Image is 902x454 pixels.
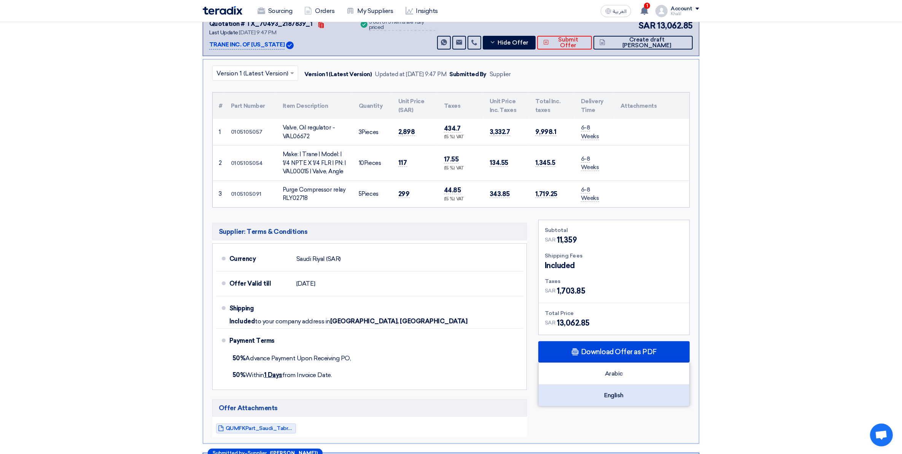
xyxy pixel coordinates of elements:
[239,29,276,36] span: [DATE] 9:47 PM
[657,19,693,32] span: 13,062.85
[490,159,508,167] span: 134.55
[539,385,689,406] div: English
[444,196,477,203] div: (15 %) VAT
[359,129,362,136] span: 3
[535,190,557,198] span: 1,719.25
[229,250,290,268] div: Currency
[557,317,590,329] span: 13,062.85
[444,155,459,163] span: 17.55
[613,9,627,14] span: العربية
[581,155,599,171] span: 6-8 Weeks
[216,424,296,433] a: QUMFKPart_Saudi_TabreedKAFDSTOM_1752432226677.pdf
[581,124,599,140] span: 6-8 Weeks
[203,6,242,15] img: Teradix logo
[438,93,484,119] th: Taxes
[557,234,577,246] span: 11,359
[225,119,277,145] td: 0105105057
[353,119,392,145] td: Pieces
[545,226,683,234] div: Subtotal
[229,275,290,293] div: Offer Valid till
[444,186,461,194] span: 44.85
[575,93,614,119] th: Delivery Time
[298,3,340,19] a: Orders
[232,371,332,379] span: Within from Invoice Date.
[340,3,399,19] a: My Suppliers
[539,363,689,385] div: Arabic
[277,93,353,119] th: Item Description
[444,165,477,172] div: (15 %) VAT
[444,125,461,133] span: 434.7
[398,190,410,198] span: 299
[283,123,347,141] div: Valve, Oil regulator - VAL06672
[581,186,599,202] span: 6-8 Weeks
[213,119,225,145] td: 1
[359,160,364,166] span: 10
[545,287,556,295] span: SAR
[353,93,392,119] th: Quantity
[209,40,285,50] p: TRANE INC. OF [US_STATE]
[296,280,315,288] span: [DATE]
[209,29,238,36] span: Last Update
[529,93,575,119] th: Total Inc. taxes
[296,252,341,266] div: Saudi Riyal (SAR)
[232,355,351,362] span: Advance Payment Upon Receiving PO,
[535,128,557,136] span: 9,998.1
[557,285,585,297] span: 1,703.85
[655,5,668,17] img: profile_test.png
[398,159,407,167] span: 117
[375,70,447,79] div: Updated at [DATE] 9:47 PM
[232,371,246,379] strong: 50%
[638,19,656,32] span: SAR
[213,181,225,207] td: 3
[545,277,683,285] div: Taxes
[545,319,556,327] span: SAR
[444,134,477,141] div: (15 %) VAT
[644,3,650,9] span: 1
[392,93,438,119] th: Unit Price (SAR)
[251,3,298,19] a: Sourcing
[614,93,689,119] th: Attachments
[545,236,556,244] span: SAR
[209,19,313,29] div: Quotation # TX_70493_2187839_1
[490,128,510,136] span: 3,332.7
[353,145,392,181] td: Pieces
[399,3,444,19] a: Insights
[229,332,514,350] div: Payment Terms
[593,36,693,50] button: Create draft [PERSON_NAME]
[225,181,277,207] td: 0105105091
[229,318,255,325] span: Included
[450,70,487,79] div: Submitted By
[607,37,687,48] span: Create draft [PERSON_NAME]
[226,425,294,431] span: QUMFKPart_Saudi_TabreedKAFDSTOM_1752432226677.pdf
[213,93,225,119] th: #
[359,190,362,197] span: 5
[398,128,415,136] span: 2,898
[283,185,347,203] div: Purge Compressor relay RLY02718
[483,36,536,50] button: Hide Offer
[535,159,555,167] span: 1,345.5
[490,70,511,79] div: Supplier
[551,37,586,48] span: Submit Offer
[671,12,699,16] div: Khalil
[369,19,436,31] div: 3 out of 3 items are fully priced
[330,318,468,325] span: [GEOGRAPHIC_DATA], [GEOGRAPHIC_DATA]
[225,93,277,119] th: Part Number
[229,299,290,318] div: Shipping
[212,399,527,417] h5: Offer Attachments
[490,190,510,198] span: 343.85
[304,70,372,79] div: Version 1 (Latest Version)
[601,5,631,17] button: العربية
[671,6,692,12] div: Account
[484,93,529,119] th: Unit Price Inc. Taxes
[870,424,893,446] a: Open chat
[498,40,528,46] span: Hide Offer
[581,348,657,355] span: Download Offer as PDF
[212,223,527,240] h5: Supplier: Terms & Conditions
[232,355,246,362] strong: 50%
[286,42,294,49] img: Verified Account
[225,145,277,181] td: 0105105054
[537,36,592,50] button: Submit Offer
[545,260,575,271] span: Included
[255,318,330,325] span: to your company address in
[545,252,683,260] div: Shipping Fees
